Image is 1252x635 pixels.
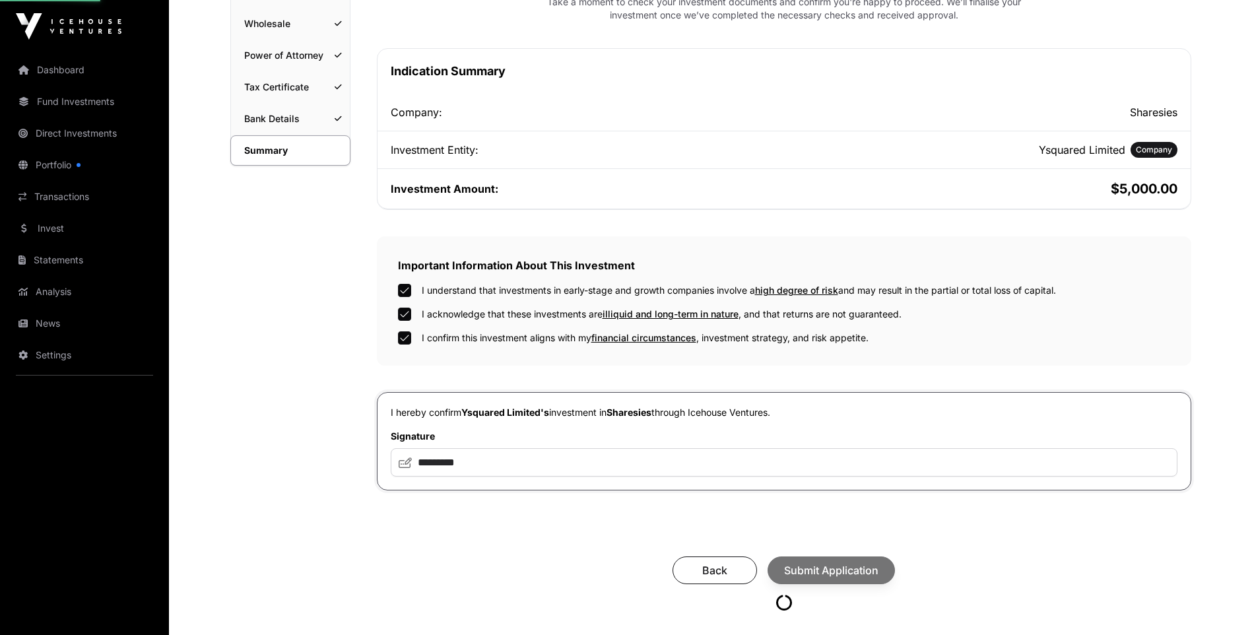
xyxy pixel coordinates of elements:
[1039,142,1125,158] h2: Ysquared Limited
[391,62,1177,81] h1: Indication Summary
[398,257,1170,273] h2: Important Information About This Investment
[231,73,350,102] a: Tax Certificate
[689,562,741,578] span: Back
[11,182,158,211] a: Transactions
[231,41,350,70] a: Power of Attorney
[391,142,781,158] div: Investment Entity:
[1186,572,1252,635] iframe: Chat Widget
[787,180,1177,198] h2: $5,000.00
[673,556,757,584] button: Back
[16,13,121,40] img: Icehouse Ventures Logo
[591,332,696,343] span: financial circumstances
[391,406,1177,419] p: I hereby confirm investment in through Icehouse Ventures.
[230,135,350,166] a: Summary
[391,430,1177,443] label: Signature
[11,119,158,148] a: Direct Investments
[11,341,158,370] a: Settings
[11,150,158,180] a: Portfolio
[787,104,1177,120] h2: Sharesies
[461,407,549,418] span: Ysquared Limited's
[11,277,158,306] a: Analysis
[422,284,1056,297] label: I understand that investments in early-stage and growth companies involve a and may result in the...
[11,55,158,84] a: Dashboard
[422,331,869,345] label: I confirm this investment aligns with my , investment strategy, and risk appetite.
[11,246,158,275] a: Statements
[231,104,350,133] a: Bank Details
[422,308,902,321] label: I acknowledge that these investments are , and that returns are not guaranteed.
[755,284,838,296] span: high degree of risk
[1136,145,1172,155] span: Company
[391,104,781,120] div: Company:
[11,87,158,116] a: Fund Investments
[11,214,158,243] a: Invest
[11,309,158,338] a: News
[231,9,350,38] a: Wholesale
[391,182,498,195] span: Investment Amount:
[603,308,739,319] span: illiquid and long-term in nature
[607,407,651,418] span: Sharesies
